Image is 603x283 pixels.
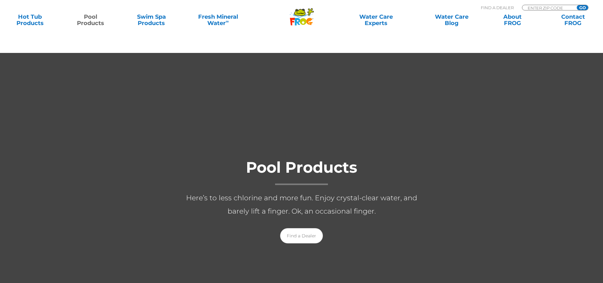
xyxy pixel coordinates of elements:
[175,159,428,185] h1: Pool Products
[481,5,514,10] p: Find A Dealer
[226,19,229,24] sup: ∞
[428,14,475,26] a: Water CareBlog
[280,228,323,243] a: Find a Dealer
[550,14,597,26] a: ContactFROG
[128,14,175,26] a: Swim SpaProducts
[338,14,414,26] a: Water CareExperts
[577,5,588,10] input: GO
[6,14,53,26] a: Hot TubProducts
[527,5,570,10] input: Zip Code Form
[489,14,536,26] a: AboutFROG
[67,14,114,26] a: PoolProducts
[175,191,428,218] p: Here’s to less chlorine and more fun. Enjoy crystal-clear water, and barely lift a finger. Ok, an...
[188,14,248,26] a: Fresh MineralWater∞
